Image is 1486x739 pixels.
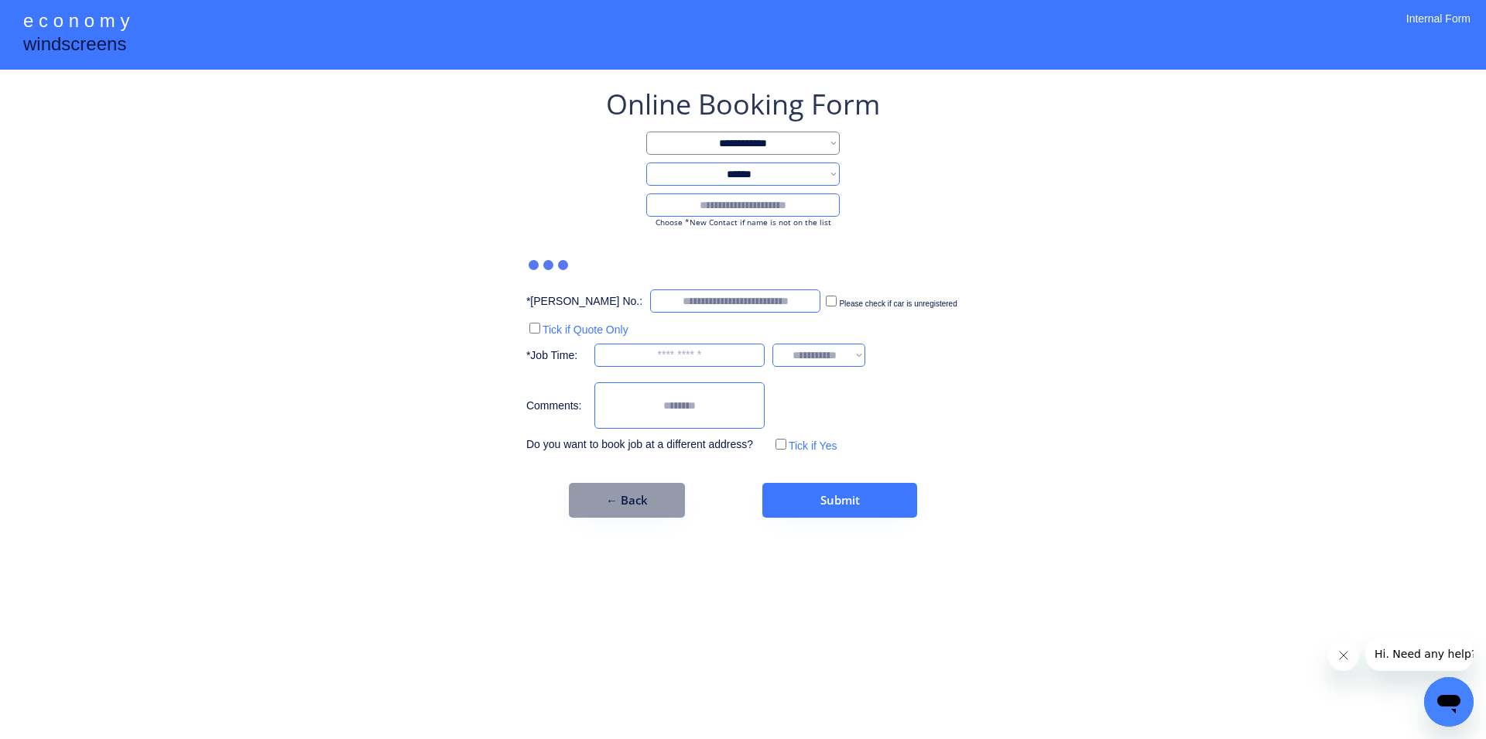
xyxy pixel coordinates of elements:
button: ← Back [569,483,685,518]
div: *Job Time: [526,348,587,364]
div: *[PERSON_NAME] No.: [526,294,642,310]
iframe: Message from company [1365,637,1474,671]
button: Submit [762,483,917,518]
div: Do you want to book job at a different address? [526,437,765,453]
label: Tick if Quote Only [543,323,628,336]
span: Hi. Need any help? [9,11,111,23]
div: Internal Form [1406,12,1471,46]
div: Comments: [526,399,587,414]
label: Please check if car is unregistered [839,299,957,308]
iframe: Close message [1328,640,1359,671]
label: Tick if Yes [789,440,837,452]
div: Choose *New Contact if name is not on the list [646,217,840,228]
iframe: Button to launch messaging window [1424,677,1474,727]
div: e c o n o m y [23,8,129,37]
div: windscreens [23,31,126,61]
div: Online Booking Form [606,85,880,124]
